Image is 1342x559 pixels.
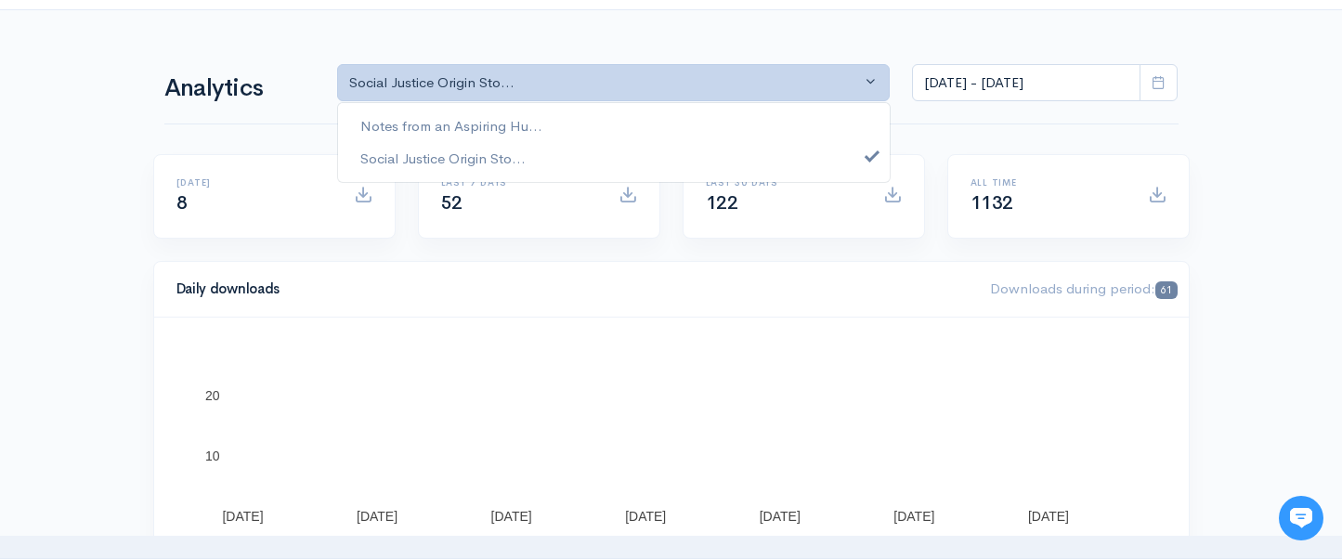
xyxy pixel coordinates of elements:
text: [DATE] [357,509,397,524]
h6: All time [971,177,1126,188]
input: analytics date range selector [912,64,1140,102]
span: 1132 [971,191,1013,214]
text: [DATE] [490,509,531,524]
h6: [DATE] [176,177,332,188]
span: Downloads during period: [990,279,1177,297]
h2: Just let us know if you need anything and we'll be happy to help! 🙂 [28,123,344,213]
button: Social Justice Origin Sto... [337,64,891,102]
span: Social Justice Origin Sto... [360,148,526,169]
p: Find an answer quickly [25,318,346,341]
h4: Daily downloads [176,281,969,297]
text: 10 [205,448,220,463]
h1: Analytics [164,75,315,102]
text: [DATE] [893,509,934,524]
text: [DATE] [1027,509,1068,524]
span: New conversation [120,257,223,272]
span: 52 [441,191,463,214]
svg: A chart. [176,340,1166,526]
h6: Last 30 days [706,177,861,188]
div: Social Justice Origin Sto... [349,72,862,94]
text: [DATE] [625,509,666,524]
button: New conversation [29,246,343,283]
iframe: gist-messenger-bubble-iframe [1279,496,1323,540]
h1: Hi 👋 [28,90,344,120]
span: Notes from an Aspiring Hu... [360,116,542,137]
text: [DATE] [759,509,800,524]
span: 61 [1155,281,1177,299]
h6: Last 7 days [441,177,596,188]
text: [DATE] [222,509,263,524]
span: 8 [176,191,188,214]
input: Search articles [54,349,332,386]
span: 122 [706,191,738,214]
text: 20 [205,388,220,403]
